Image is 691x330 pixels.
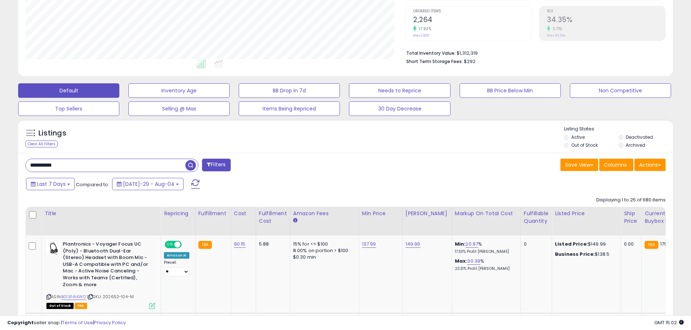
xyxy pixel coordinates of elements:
[293,241,353,247] div: 15% for <= $100
[362,241,376,248] a: 137.99
[37,180,66,188] span: Last 7 Days
[413,33,429,38] small: Prev: 1,920
[570,83,671,98] button: Non Competitive
[259,210,287,225] div: Fulfillment Cost
[239,83,340,98] button: BB Drop in 7d
[198,241,212,249] small: FBA
[63,241,151,290] b: Plantronics - Voyager Focus UC (Poly) - Bluetooth Dual-Ear (Stereo) Headset with Boom Mic - USB-A...
[455,241,466,247] b: Min:
[547,33,565,38] small: Prev: 33.12%
[406,210,449,217] div: [PERSON_NAME]
[564,126,673,133] p: Listing States:
[455,266,515,271] p: 23.31% Profit [PERSON_NAME]
[571,134,585,140] label: Active
[555,241,588,247] b: Listed Price:
[452,207,521,235] th: The percentage added to the cost of goods (COGS) that forms the calculator for Min & Max prices.
[18,83,119,98] button: Default
[293,210,356,217] div: Amazon Fees
[460,83,561,98] button: BB Price Below Min
[45,210,158,217] div: Title
[164,252,189,259] div: Amazon AI
[164,210,192,217] div: Repricing
[626,134,653,140] label: Deactivated
[94,319,126,326] a: Privacy Policy
[455,241,515,254] div: %
[550,26,562,32] small: 3.71%
[547,16,665,25] h2: 34.35%
[524,241,546,247] div: 0
[46,241,61,255] img: 41f3GCuHb7L._SL40_.jpg
[624,210,638,225] div: Ship Price
[76,181,109,188] span: Compared to:
[46,241,155,308] div: ASIN:
[560,159,598,171] button: Save View
[634,159,666,171] button: Actions
[555,251,595,258] b: Business Price:
[234,241,246,248] a: 90.15
[362,210,399,217] div: Min Price
[7,319,34,326] strong: Copyright
[455,258,468,264] b: Max:
[181,242,192,248] span: OFF
[571,142,598,148] label: Out of Stock
[416,26,431,32] small: 17.92%
[413,9,531,13] span: Ordered Items
[26,178,75,190] button: Last 7 Days
[660,241,674,247] span: 179.99
[645,241,658,249] small: FBA
[165,242,174,248] span: ON
[455,258,515,271] div: %
[128,101,230,116] button: Selling @ Max
[349,101,450,116] button: 30 Day Decrease
[645,210,682,225] div: Current Buybox Price
[349,83,450,98] button: Needs to Reprice
[624,241,636,247] div: 0.00
[38,128,66,138] h5: Listings
[25,141,58,147] div: Clear All Filters
[555,210,618,217] div: Listed Price
[467,258,480,265] a: 30.39
[547,9,665,13] span: ROI
[75,303,87,309] span: FBA
[555,251,615,258] div: $138.5
[555,241,615,247] div: $149.99
[234,210,253,217] div: Cost
[164,260,190,276] div: Preset:
[61,294,86,300] a: B013F4LKWO
[406,50,456,56] b: Total Inventory Value:
[62,319,93,326] a: Terms of Use
[413,16,531,25] h2: 2,264
[18,101,119,116] button: Top Sellers
[123,180,174,188] span: [DATE]-29 - Aug-04
[202,159,230,171] button: Filters
[259,241,284,247] div: 5.88
[524,210,549,225] div: Fulfillable Quantity
[7,319,126,326] div: seller snap | |
[239,101,340,116] button: Items Being Repriced
[128,83,230,98] button: Inventory Age
[198,210,228,217] div: Fulfillment
[293,254,353,260] div: $0.30 min
[406,48,660,57] li: $1,312,319
[604,161,627,168] span: Columns
[406,241,420,248] a: 149.99
[293,247,353,254] div: 8.00% on portion > $100
[406,58,463,64] b: Short Term Storage Fees:
[596,197,666,204] div: Displaying 1 to 25 of 680 items
[465,241,478,248] a: 20.97
[455,210,518,217] div: Markup on Total Cost
[626,142,645,148] label: Archived
[654,319,684,326] span: 2025-08-12 15:02 GMT
[87,294,134,300] span: | SKU: 202652-104-N1
[599,159,633,171] button: Columns
[293,217,297,224] small: Amazon Fees.
[46,303,74,309] span: All listings that are currently out of stock and unavailable for purchase on Amazon
[455,249,515,254] p: 17.33% Profit [PERSON_NAME]
[464,58,476,65] span: $292
[112,178,184,190] button: [DATE]-29 - Aug-04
